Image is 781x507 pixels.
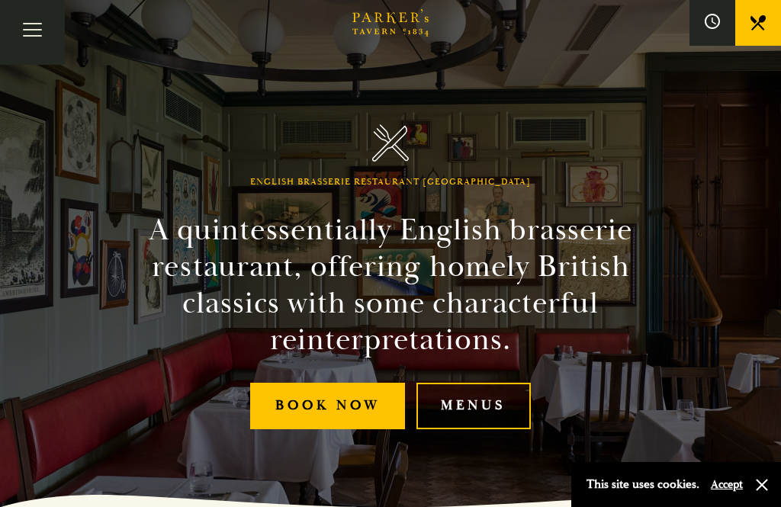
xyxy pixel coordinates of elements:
[250,177,531,188] h1: English Brasserie Restaurant [GEOGRAPHIC_DATA]
[711,477,743,492] button: Accept
[416,383,531,429] a: Menus
[754,477,770,493] button: Close and accept
[587,473,699,496] p: This site uses cookies.
[250,383,405,429] a: Book Now
[104,212,677,358] h2: A quintessentially English brasserie restaurant, offering homely British classics with some chara...
[372,124,410,162] img: Parker's Tavern Brasserie Cambridge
